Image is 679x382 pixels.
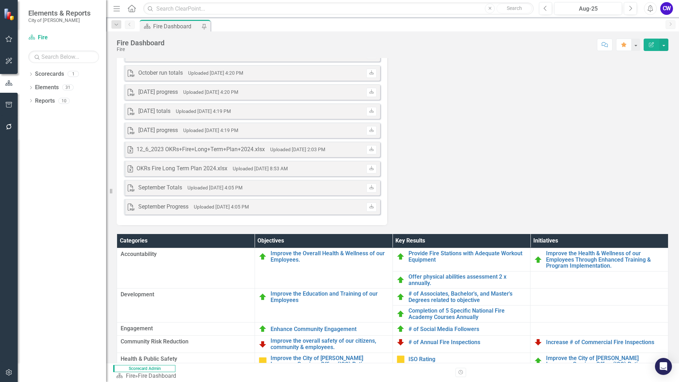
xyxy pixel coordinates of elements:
[497,4,532,13] button: Search
[137,165,227,173] div: OKRs Fire Long Term Plan 2024.xlsx
[233,166,288,171] small: Uploaded [DATE] 8:53 AM
[126,372,135,379] a: Fire
[393,248,530,272] td: Double-Click to Edit Right Click for Context Menu
[530,248,668,272] td: Double-Click to Edit Right Click for Context Menu
[138,203,188,211] div: September Progress
[660,2,673,15] button: CW
[396,355,405,364] img: Caution
[270,147,325,152] small: Uploaded [DATE] 2:03 PM
[117,289,255,323] td: Double-Click to Edit
[117,39,164,47] div: Fire Dashboard
[194,204,249,210] small: Uploaded [DATE] 4:05 PM
[117,336,255,353] td: Double-Click to Edit
[138,107,170,115] div: [DATE] totals
[183,127,238,133] small: Uploaded [DATE] 4:19 PM
[259,340,267,348] img: Below Plan
[35,84,59,92] a: Elements
[507,5,522,11] span: Search
[393,336,530,353] td: Double-Click to Edit Right Click for Context Menu
[393,306,530,323] td: Double-Click to Edit Right Click for Context Menu
[138,372,176,379] div: Fire Dashboard
[121,355,251,363] span: Health & Public Safety
[117,323,255,336] td: Double-Click to Edit
[408,250,527,263] a: Provide Fire Stations with Adequate Workout Equipment
[271,338,389,350] a: Improve the overall safety of our citizens, community & employees.
[393,271,530,288] td: Double-Click to Edit Right Click for Context Menu
[137,146,265,154] div: 12_6_2023 OKRs+Fire+Long+Term+Plan+2024.xlsx
[396,293,405,301] img: On Target
[188,70,243,76] small: Uploaded [DATE] 4:20 PM
[143,2,534,15] input: Search ClearPoint...
[259,293,267,301] img: On Target
[655,358,672,375] div: Open Intercom Messenger
[255,248,393,289] td: Double-Click to Edit Right Click for Context Menu
[138,184,182,192] div: September Totals
[408,356,527,363] a: ISO Rating
[271,355,389,367] a: Improve the City of [PERSON_NAME] Insurance Services Office (ISO) Rating
[408,326,527,332] a: # of Social Media Followers
[183,89,238,95] small: Uploaded [DATE] 4:20 PM
[557,5,620,13] div: Aug-25
[393,353,530,370] td: Double-Click to Edit Right Click for Context Menu
[187,185,243,190] small: Uploaded [DATE] 4:05 PM
[121,338,251,346] span: Community Risk Reduction
[255,323,393,336] td: Double-Click to Edit Right Click for Context Menu
[28,9,91,17] span: Elements & Reports
[396,310,405,318] img: On Target
[121,325,251,333] span: Engagement
[271,250,389,263] a: Improve the Overall Health & Wellness of our Employees.
[153,22,200,31] div: Fire Dashboard
[396,325,405,333] img: On Target
[255,336,393,353] td: Double-Click to Edit Right Click for Context Menu
[408,339,527,346] a: # of Annual Fire Inspections
[28,51,99,63] input: Search Below...
[534,256,542,264] img: On Target
[530,353,668,370] td: Double-Click to Edit Right Click for Context Menu
[138,88,178,96] div: [DATE] progress
[408,308,527,320] a: Completion of 5 Specific National Fire Academy Courses Annually
[117,47,164,52] div: Fire
[534,338,542,346] img: Below Plan
[546,355,665,367] a: Improve the City of [PERSON_NAME] Insurance Services Office (ISO) Rating
[121,250,251,258] span: Accountability
[396,338,405,346] img: Below Plan
[271,326,389,332] a: Enhance Community Engagement
[255,353,393,370] td: Double-Click to Edit Right Click for Context Menu
[117,248,255,289] td: Double-Click to Edit
[35,97,55,105] a: Reports
[554,2,622,15] button: Aug-25
[58,98,70,104] div: 10
[271,291,389,303] a: Improve the Education and Training of our Employees
[28,34,99,42] a: Fire
[393,323,530,336] td: Double-Click to Edit Right Click for Context Menu
[138,126,178,135] div: [DATE] progress
[113,365,175,372] span: Scorecard Admin
[28,17,91,23] small: City of [PERSON_NAME]
[534,357,542,365] img: On Target
[546,339,665,346] a: Increase # of Commercial Fire Inspections
[121,291,251,299] span: Development
[62,85,74,91] div: 31
[35,70,64,78] a: Scorecards
[546,250,665,269] a: Improve the Health & Wellness of our Employees Through Enhanced Training & Program Implementation.
[408,274,527,286] a: Offer physical abilities assessment 2 x annually.
[259,357,267,365] img: Caution
[259,252,267,261] img: On Target
[116,372,179,380] div: »
[530,336,668,353] td: Double-Click to Edit Right Click for Context Menu
[396,276,405,284] img: On Target
[176,108,231,114] small: Uploaded [DATE] 4:19 PM
[393,289,530,306] td: Double-Click to Edit Right Click for Context Menu
[259,325,267,333] img: On Target
[138,69,183,77] div: October run totals
[408,291,527,303] a: # of Associates, Bachelor's, and Master's Degrees related to objective
[68,71,79,77] div: 1
[3,7,16,21] img: ClearPoint Strategy
[396,252,405,261] img: On Target
[255,289,393,323] td: Double-Click to Edit Right Click for Context Menu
